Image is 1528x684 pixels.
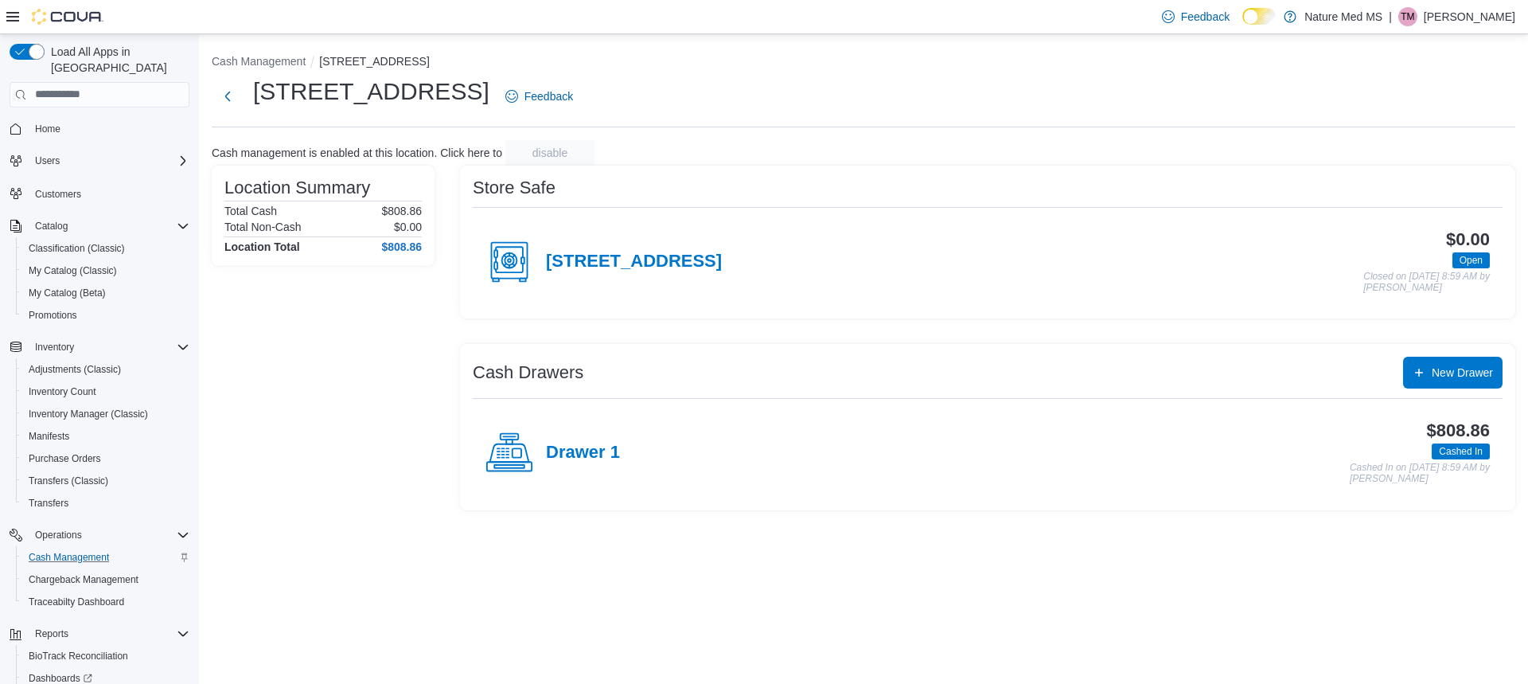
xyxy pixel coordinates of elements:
span: disable [532,145,567,161]
a: My Catalog (Classic) [22,261,123,280]
span: Inventory [35,341,74,354]
span: Inventory Count [22,382,189,401]
p: Nature Med MS [1304,7,1382,26]
span: TM [1401,7,1414,26]
a: Promotions [22,306,84,325]
span: BioTrack Reconciliation [22,647,189,666]
button: Reports [3,623,196,645]
span: Cash Management [22,548,189,567]
button: Customers [3,182,196,205]
span: Reports [29,624,189,643]
h1: [STREET_ADDRESS] [253,76,489,107]
h4: Location Total [224,240,300,253]
button: Classification (Classic) [16,237,196,260]
button: My Catalog (Classic) [16,260,196,282]
span: My Catalog (Classic) [22,261,189,280]
span: Classification (Classic) [29,242,125,255]
span: Inventory [29,338,189,357]
span: Users [35,154,60,167]
span: Load All Apps in [GEOGRAPHIC_DATA] [45,44,189,76]
h4: $808.86 [381,240,422,253]
button: Reports [29,624,75,643]
button: Next [212,80,244,112]
h3: Location Summary [224,178,370,197]
span: Promotions [22,306,189,325]
button: Inventory Count [16,381,196,403]
button: Catalog [3,215,196,237]
h3: $0.00 [1446,230,1490,249]
span: New Drawer [1432,365,1493,381]
span: Traceabilty Dashboard [29,596,124,608]
span: Home [29,119,189,139]
button: disable [505,140,594,166]
button: Transfers [16,492,196,514]
span: Traceabilty Dashboard [22,592,189,612]
a: Inventory Count [22,382,103,401]
a: Home [29,119,67,139]
h6: Total Cash [224,205,277,217]
button: [STREET_ADDRESS] [319,55,429,68]
a: Feedback [1156,1,1236,33]
p: [PERSON_NAME] [1424,7,1515,26]
button: Inventory Manager (Classic) [16,403,196,425]
p: Cash management is enabled at this location. Click here to [212,147,502,159]
h3: $808.86 [1427,421,1490,440]
a: Traceabilty Dashboard [22,592,131,612]
span: Reports [35,627,68,640]
a: Adjustments (Classic) [22,360,127,379]
span: Transfers (Classic) [22,471,189,491]
button: Chargeback Management [16,569,196,591]
button: My Catalog (Beta) [16,282,196,304]
button: Operations [29,526,88,545]
nav: An example of EuiBreadcrumbs [212,53,1515,72]
span: Chargeback Management [29,573,138,586]
a: Cash Management [22,548,115,567]
a: Manifests [22,427,76,446]
span: Classification (Classic) [22,239,189,258]
button: Catalog [29,217,74,236]
h6: Total Non-Cash [224,221,302,233]
h3: Store Safe [473,178,555,197]
span: Customers [29,183,189,203]
p: Closed on [DATE] 8:59 AM by [PERSON_NAME] [1363,272,1490,293]
span: Purchase Orders [22,449,189,468]
button: Adjustments (Classic) [16,358,196,381]
span: Inventory Count [29,385,96,398]
span: Open [1460,253,1483,268]
button: New Drawer [1403,357,1503,389]
button: Transfers (Classic) [16,470,196,492]
p: | [1389,7,1392,26]
span: My Catalog (Classic) [29,264,117,277]
span: Inventory Manager (Classic) [22,405,189,424]
button: Purchase Orders [16,448,196,470]
p: $0.00 [394,221,422,233]
span: BioTrack Reconciliation [29,650,128,663]
a: Feedback [499,80,579,112]
span: Inventory Manager (Classic) [29,408,148,420]
span: Feedback [1181,9,1230,25]
button: Traceabilty Dashboard [16,591,196,613]
span: My Catalog (Beta) [29,287,106,299]
a: Transfers [22,494,75,513]
span: Transfers [29,497,68,510]
span: Cashed In [1432,444,1490,459]
span: Customers [35,188,81,201]
p: $808.86 [381,205,422,217]
a: Inventory Manager (Classic) [22,405,154,424]
span: Chargeback Management [22,570,189,589]
span: Operations [35,529,82,541]
span: Operations [29,526,189,545]
button: Manifests [16,425,196,448]
button: Inventory [3,336,196,358]
h3: Cash Drawers [473,363,583,382]
a: Purchase Orders [22,449,107,468]
span: Manifests [22,427,189,446]
button: Cash Management [212,55,306,68]
p: Cashed In on [DATE] 8:59 AM by [PERSON_NAME] [1350,463,1490,484]
button: Promotions [16,304,196,326]
input: Dark Mode [1242,8,1276,25]
a: Transfers (Classic) [22,471,115,491]
span: Cashed In [1439,444,1483,459]
a: Chargeback Management [22,570,145,589]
